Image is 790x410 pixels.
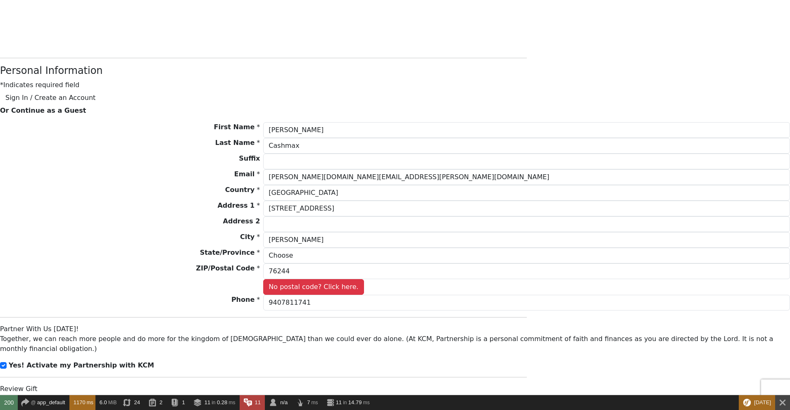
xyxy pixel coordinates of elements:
span: ms [87,400,93,405]
a: 7 ms [292,395,322,410]
a: n/a [265,395,292,410]
strong: Last Name [215,139,255,147]
span: app_default [37,399,65,405]
span: 11 [336,399,342,405]
a: 11 [240,395,265,410]
span: ms [312,400,318,405]
a: 6.0 MiB [95,395,119,410]
span: MiB [108,400,117,405]
span: ms [363,400,370,405]
strong: Address 2 [223,217,260,225]
span: 24 [134,399,140,405]
strong: State/Province [200,249,255,256]
a: 1 [167,395,189,410]
a: 11 in 0.28 ms [189,395,240,410]
strong: Email [234,170,255,178]
span: 11 [255,399,261,405]
strong: ZIP/Postal Code [196,264,255,272]
strong: Phone [231,296,255,303]
span: 0.28 [217,399,227,405]
span: in [343,400,347,405]
strong: City [240,233,255,241]
span: 1 [182,399,185,405]
a: 1170 ms [69,395,95,410]
span: 14.79 [348,399,362,405]
a: 2 [144,395,167,410]
strong: Address 1 [217,201,255,209]
span: ms [229,400,236,405]
span: 11 [205,399,210,405]
strong: First Name [214,123,255,131]
span: 2 [159,399,162,405]
span: @ [31,400,36,405]
span: n/a [280,399,288,405]
span: 1170 [74,399,86,405]
div: This Symfony version will only receive security fixes. [739,395,775,410]
span: 7 [307,399,310,405]
span: [DATE] [754,399,771,405]
a: 11 in 14.79 ms [322,395,374,410]
span: in [212,400,215,405]
span: 6.0 [100,399,107,405]
strong: Yes! Activate my Partnership with KCM [9,361,154,369]
strong: Country [225,186,255,194]
span: No postal code? Click here. [263,279,364,295]
strong: Suffix [239,154,260,162]
a: [DATE] [739,395,775,410]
